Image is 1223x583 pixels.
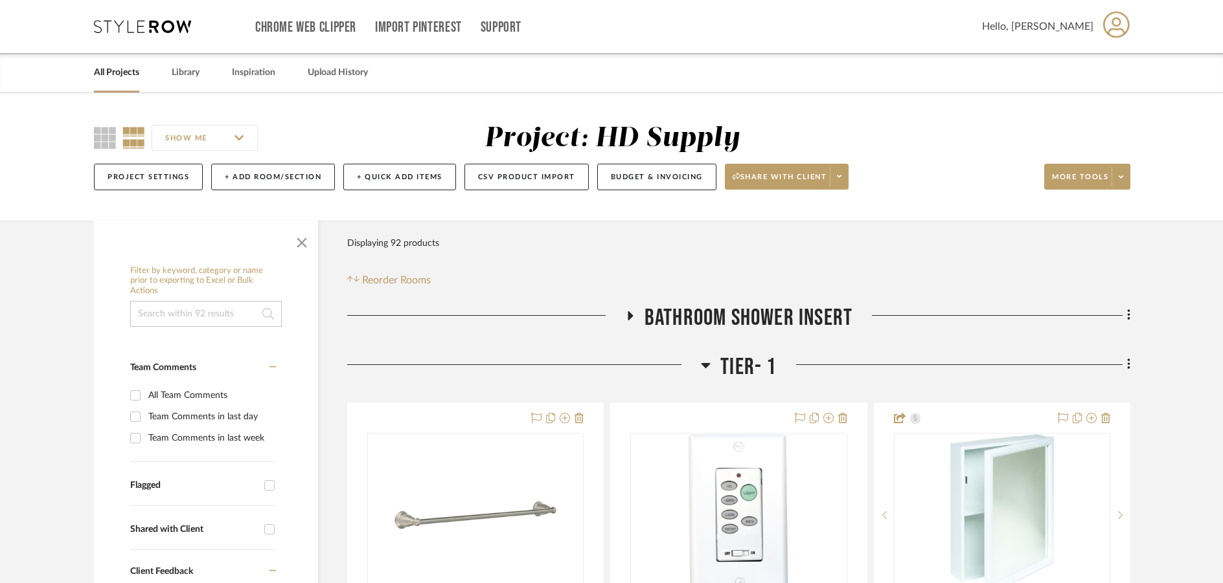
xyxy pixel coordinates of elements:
[130,266,282,296] h6: Filter by keyword, category or name prior to exporting to Excel or Bulk Actions
[94,64,139,82] a: All Projects
[148,406,273,427] div: Team Comments in last day
[211,164,335,190] button: + Add Room/Section
[645,304,852,332] span: Bathroom Shower Insert
[733,172,827,192] span: Share with client
[130,301,282,327] input: Search within 92 results
[725,164,849,190] button: Share with client
[130,480,258,491] div: Flagged
[481,22,521,33] a: Support
[172,64,200,82] a: Library
[1052,172,1108,192] span: More tools
[232,64,275,82] a: Inspiration
[485,125,740,152] div: Project: HD Supply
[148,428,273,448] div: Team Comments in last week
[1044,164,1130,190] button: More tools
[148,385,273,406] div: All Team Comments
[130,524,258,535] div: Shared with Client
[130,567,193,576] span: Client Feedback
[464,164,589,190] button: CSV Product Import
[308,64,368,82] a: Upload History
[255,22,356,33] a: Chrome Web Clipper
[289,227,315,253] button: Close
[94,164,203,190] button: Project Settings
[375,22,462,33] a: Import Pinterest
[597,164,716,190] button: Budget & Invoicing
[720,353,776,381] span: Tier- 1
[347,230,439,256] div: Displaying 92 products
[130,363,196,372] span: Team Comments
[362,272,431,288] span: Reorder Rooms
[982,19,1093,34] span: Hello, [PERSON_NAME]
[343,164,456,190] button: + Quick Add Items
[347,272,431,288] button: Reorder Rooms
